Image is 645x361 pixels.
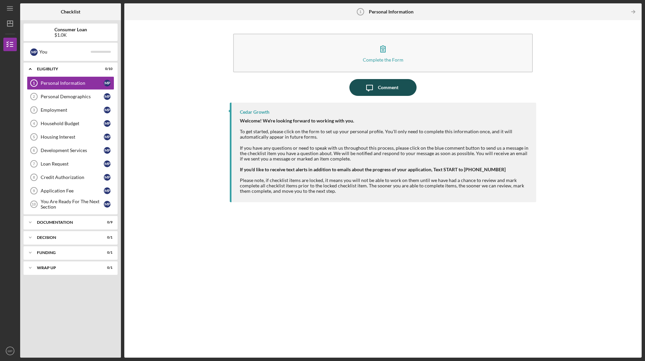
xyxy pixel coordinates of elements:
[100,266,113,270] div: 0 / 1
[104,147,111,154] div: M P
[104,174,111,181] div: M P
[104,80,111,86] div: M P
[27,184,114,197] a: 9Application FeeMP
[41,188,104,193] div: Application Fee
[54,27,87,32] b: Consumer Loan
[37,266,96,270] div: Wrap up
[104,187,111,194] div: M P
[100,220,113,224] div: 0 / 9
[240,118,354,123] strong: Welcome! We're looking forward to working with you.
[8,349,12,353] text: MP
[41,175,104,180] div: Credit Authorization
[41,134,104,140] div: Housing Interest
[39,46,91,58] div: You
[100,251,113,255] div: 0 / 1
[37,67,96,71] div: Eligiblity
[33,81,35,85] tspan: 1
[41,199,104,210] div: You Are Ready For The Next Section
[41,121,104,126] div: Household Budget
[240,167,506,172] strong: If you'd like to receive text alerts in addition to emails about the progress of your application...
[41,107,104,113] div: Employment
[104,134,111,140] div: M P
[359,10,361,14] tspan: 1
[33,108,35,112] tspan: 3
[104,93,111,100] div: M P
[33,135,35,139] tspan: 5
[240,109,269,115] div: Cedar Growth
[27,144,114,157] a: 6Development ServicesMP
[27,197,114,211] a: 10You Are Ready For The Next SectionMP
[27,157,114,171] a: 7Loan RequestMP
[233,34,533,72] button: Complete the Form
[104,201,111,208] div: M P
[27,117,114,130] a: 4Household BudgetMP
[104,120,111,127] div: M P
[27,103,114,117] a: 3EmploymentMP
[33,148,35,152] tspan: 6
[363,57,403,62] div: Complete the Form
[104,107,111,113] div: M P
[33,189,35,193] tspan: 9
[41,161,104,167] div: Loan Request
[378,79,398,96] div: Comment
[27,130,114,144] a: 5Housing InterestMP
[33,175,35,179] tspan: 8
[37,236,96,240] div: Decision
[32,202,36,206] tspan: 10
[3,344,17,358] button: MP
[41,94,104,99] div: Personal Demographics
[33,95,35,99] tspan: 2
[104,160,111,167] div: M P
[349,79,417,96] button: Comment
[27,76,114,90] a: 1Personal InformationMP
[54,32,87,38] div: $1.0K
[33,121,35,125] tspan: 4
[27,90,114,103] a: 2Personal DemographicsMP
[37,251,96,255] div: Funding
[27,171,114,184] a: 8Credit AuthorizationMP
[41,80,104,86] div: Personal Information
[369,9,414,14] b: Personal Information
[33,162,35,166] tspan: 7
[240,118,529,194] div: To get started, please click on the form to set up your personal profile. You'll only need to com...
[100,236,113,240] div: 0 / 1
[41,148,104,153] div: Development Services
[30,48,38,56] div: M P
[61,9,80,14] b: Checklist
[37,220,96,224] div: Documentation
[100,67,113,71] div: 0 / 10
